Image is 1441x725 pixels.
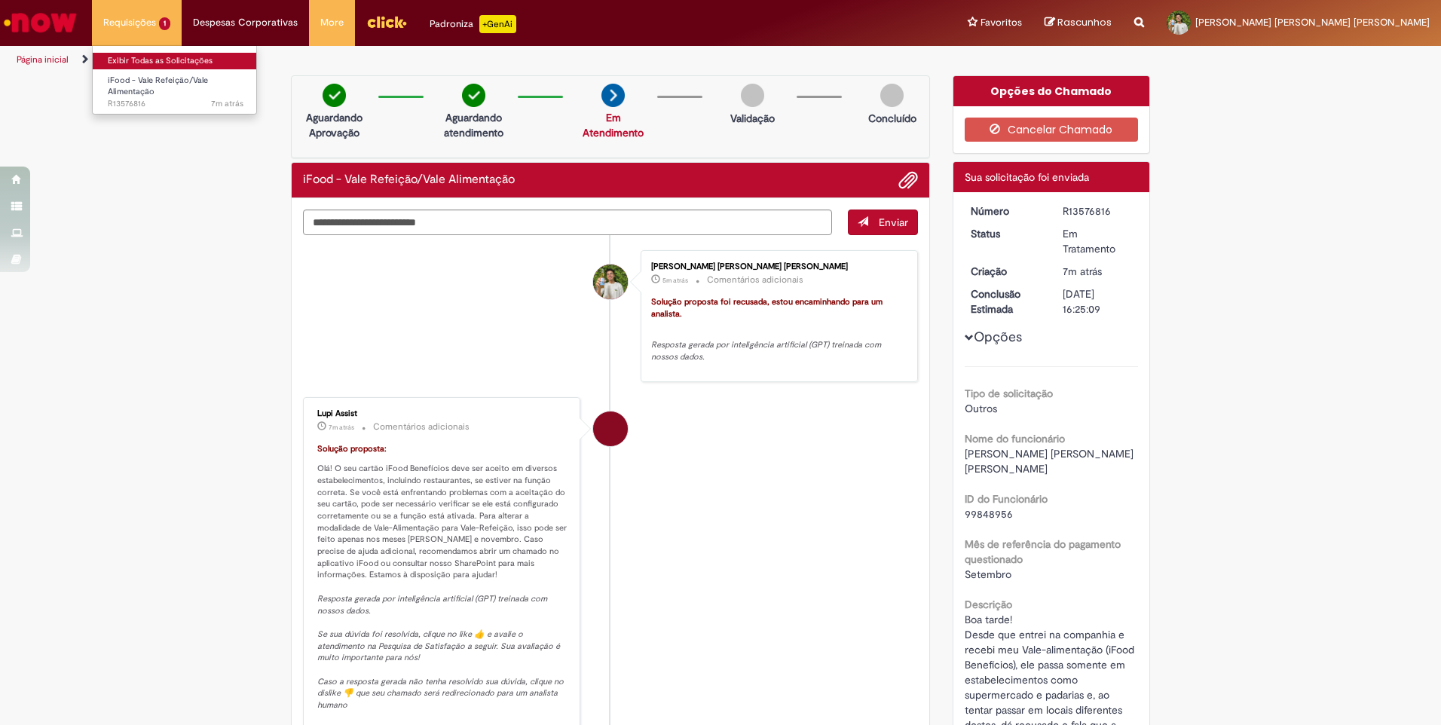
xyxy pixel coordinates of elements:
span: Requisições [103,15,156,30]
b: Tipo de solicitação [965,387,1053,400]
a: Exibir Todas as Solicitações [93,53,259,69]
a: Rascunhos [1045,16,1112,30]
div: Lupi Assist [593,411,628,446]
button: Cancelar Chamado [965,118,1139,142]
div: Victor Eduardo Lopes De Sousa Ferreira [593,265,628,299]
a: Em Atendimento [583,111,644,139]
img: check-circle-green.png [323,84,346,107]
a: Página inicial [17,54,69,66]
p: Validação [730,111,775,126]
ul: Requisições [92,45,257,115]
span: [PERSON_NAME] [PERSON_NAME] [PERSON_NAME] [965,447,1137,476]
span: 1 [159,17,170,30]
dt: Status [959,226,1052,241]
span: More [320,15,344,30]
em: Resposta gerada por inteligência artificial (GPT) treinada com nossos dados. Se sua dúvida foi re... [317,593,566,711]
div: [DATE] 16:25:09 [1063,286,1133,317]
span: Rascunhos [1057,15,1112,29]
div: R13576816 [1063,203,1133,219]
font: Solução proposta foi recusada, estou encaminhando para um analista. [651,296,885,320]
em: Resposta gerada por inteligência artificial (GPT) treinada com nossos dados. [651,339,883,362]
textarea: Digite sua mensagem aqui... [303,210,832,235]
span: Sua solicitação foi enviada [965,170,1089,184]
span: Despesas Corporativas [193,15,298,30]
img: check-circle-green.png [462,84,485,107]
span: Setembro [965,567,1011,581]
b: Mês de referência do pagamento questionado [965,537,1121,566]
p: +GenAi [479,15,516,33]
span: R13576816 [108,98,243,110]
h2: iFood - Vale Refeição/Vale Alimentação Histórico de tíquete [303,173,515,187]
span: 7m atrás [1063,265,1102,278]
p: Aguardando atendimento [437,110,510,140]
a: Aberto R13576816 : iFood - Vale Refeição/Vale Alimentação [93,72,259,105]
p: Concluído [868,111,916,126]
ul: Trilhas de página [11,46,950,74]
button: Enviar [848,210,918,235]
small: Comentários adicionais [373,421,470,433]
span: Enviar [879,216,908,229]
span: 7m atrás [211,98,243,109]
div: Em Tratamento [1063,226,1133,256]
span: iFood - Vale Refeição/Vale Alimentação [108,75,208,98]
span: 7m atrás [329,423,354,432]
dt: Criação [959,264,1052,279]
div: Lupi Assist [317,409,568,418]
span: 99848956 [965,507,1013,521]
div: [PERSON_NAME] [PERSON_NAME] [PERSON_NAME] [651,262,902,271]
img: ServiceNow [2,8,79,38]
img: img-circle-grey.png [880,84,904,107]
img: arrow-next.png [601,84,625,107]
span: [PERSON_NAME] [PERSON_NAME] [PERSON_NAME] [1195,16,1430,29]
span: Outros [965,402,997,415]
div: 29/09/2025 13:23:30 [1063,264,1133,279]
div: Opções do Chamado [953,76,1150,106]
img: click_logo_yellow_360x200.png [366,11,407,33]
dt: Conclusão Estimada [959,286,1052,317]
time: 29/09/2025 13:25:12 [662,276,688,285]
b: Nome do funcionário [965,432,1065,445]
p: Aguardando Aprovação [298,110,371,140]
button: Adicionar anexos [898,170,918,190]
time: 29/09/2025 13:23:32 [211,98,243,109]
span: Favoritos [981,15,1022,30]
time: 29/09/2025 13:23:37 [329,423,354,432]
img: img-circle-grey.png [741,84,764,107]
span: 5m atrás [662,276,688,285]
p: Olá! O seu cartão iFood Benefícios deve ser aceito em diversos estabelecimentos, incluindo restau... [317,443,568,711]
small: Comentários adicionais [707,274,803,286]
font: Solução proposta: [317,443,387,454]
b: ID do Funcionário [965,492,1048,506]
time: 29/09/2025 13:23:30 [1063,265,1102,278]
div: Padroniza [430,15,516,33]
b: Descrição [965,598,1012,611]
dt: Número [959,203,1052,219]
